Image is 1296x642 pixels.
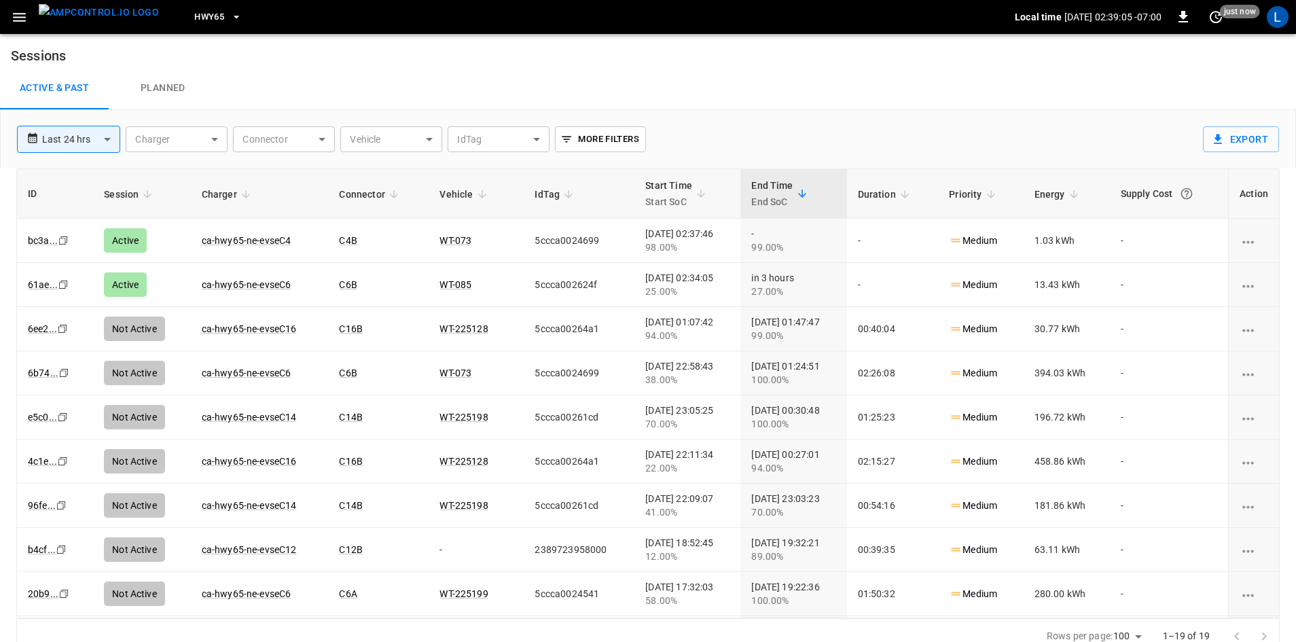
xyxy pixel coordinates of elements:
[1110,528,1229,572] td: -
[104,361,165,385] div: Not Active
[645,492,730,519] div: [DATE] 22:09:07
[949,543,997,557] p: Medium
[439,186,490,202] span: Vehicle
[1110,440,1229,484] td: -
[39,4,159,21] img: ampcontrol.io logo
[524,307,634,351] td: 5ccca00264a1
[949,366,997,380] p: Medium
[1240,410,1268,424] div: charging session options
[645,177,710,210] span: Start TimeStart SoC
[751,404,835,431] div: [DATE] 00:30:48
[1220,5,1260,18] span: just now
[1110,351,1229,395] td: -
[1024,219,1110,263] td: 1.03 kWh
[949,587,997,601] p: Medium
[17,169,93,219] th: ID
[1024,572,1110,616] td: 280.00 kWh
[645,315,730,342] div: [DATE] 01:07:42
[524,263,634,307] td: 5ccca002624f
[339,588,357,599] a: C6A
[194,10,224,25] span: HWY65
[57,277,71,292] div: copy
[645,550,730,563] div: 12.00%
[751,461,835,475] div: 94.00%
[645,448,730,475] div: [DATE] 22:11:34
[104,186,156,202] span: Session
[104,228,147,253] div: Active
[202,186,255,202] span: Charger
[524,572,634,616] td: 5ccca0024541
[28,544,56,555] a: b4cf...
[202,368,291,378] a: ca-hwy65-ne-evseC6
[524,395,634,440] td: 5ccca00261cd
[949,322,997,336] p: Medium
[847,351,939,395] td: 02:26:08
[751,417,835,431] div: 100.00%
[847,395,939,440] td: 01:25:23
[1240,366,1268,380] div: charging session options
[57,233,71,248] div: copy
[202,323,297,334] a: ca-hwy65-ne-evseC16
[751,580,835,607] div: [DATE] 19:22:36
[949,234,997,248] p: Medium
[439,500,488,511] a: WT-225198
[858,186,914,202] span: Duration
[1110,219,1229,263] td: -
[109,67,217,110] a: Planned
[429,528,524,572] td: -
[645,329,730,342] div: 94.00%
[1024,484,1110,528] td: 181.86 kWh
[949,454,997,469] p: Medium
[28,456,57,467] a: 4c1e...
[439,456,488,467] a: WT-225128
[202,456,297,467] a: ca-hwy65-ne-evseC16
[202,412,297,423] a: ca-hwy65-ne-evseC14
[1110,395,1229,440] td: -
[1240,499,1268,512] div: charging session options
[645,536,730,563] div: [DATE] 18:52:45
[58,365,71,380] div: copy
[751,359,835,387] div: [DATE] 01:24:51
[751,448,835,475] div: [DATE] 00:27:01
[847,484,939,528] td: 00:54:16
[202,500,297,511] a: ca-hwy65-ne-evseC14
[751,240,835,254] div: 99.00%
[104,493,165,518] div: Not Active
[104,537,165,562] div: Not Active
[28,500,56,511] a: 96fe...
[847,263,939,307] td: -
[645,404,730,431] div: [DATE] 23:05:25
[1228,169,1279,219] th: Action
[1110,307,1229,351] td: -
[751,536,835,563] div: [DATE] 19:32:21
[1174,181,1199,206] button: The cost of your charging session based on your supply rates
[1240,278,1268,291] div: charging session options
[339,186,402,202] span: Connector
[439,412,488,423] a: WT-225198
[751,373,835,387] div: 100.00%
[202,544,297,555] a: ca-hwy65-ne-evseC12
[1024,528,1110,572] td: 63.11 kWh
[1205,6,1227,28] button: set refresh interval
[1240,587,1268,601] div: charging session options
[339,368,357,378] a: C6B
[1024,351,1110,395] td: 394.03 kWh
[949,186,999,202] span: Priority
[1024,395,1110,440] td: 196.72 kWh
[1015,10,1062,24] p: Local time
[1240,454,1268,468] div: charging session options
[1110,572,1229,616] td: -
[439,588,488,599] a: WT-225199
[339,544,363,555] a: C12B
[104,317,165,341] div: Not Active
[1024,307,1110,351] td: 30.77 kWh
[339,323,363,334] a: C16B
[28,235,58,246] a: bc3a...
[645,373,730,387] div: 38.00%
[1024,440,1110,484] td: 458.86 kWh
[949,499,997,513] p: Medium
[28,588,58,599] a: 20b9...
[339,456,363,467] a: C16B
[28,279,58,290] a: 61ae...
[645,271,730,298] div: [DATE] 02:34:05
